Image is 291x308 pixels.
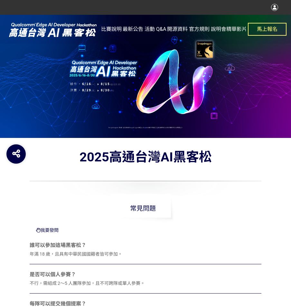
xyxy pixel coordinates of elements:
a: 比賽說明 [101,15,122,44]
div: 2025高通台灣AI黑客松 [30,148,261,196]
span: 比賽說明 [101,26,122,32]
div: 年滿 18 歲，且具有中華民國國籍者皆可參加。 [30,251,261,258]
a: 說明會精華影片 [211,15,247,44]
span: 馬上報名 [257,26,277,32]
div: 不行，需組成 2～5 人團隊參加，且不可跨隊或單人參賽。 [30,280,261,287]
span: 最新公告 [123,26,143,32]
a: 開源資料 [167,15,188,44]
button: 馬上報名 [248,23,286,36]
span: 我要發問 [41,225,59,235]
a: 最新公告 [123,15,143,44]
div: 誰可以參加這場黑客松？ [30,241,261,249]
span: 官方規則 [189,26,210,32]
a: 活動 Q&A [145,15,166,44]
a: 官方規則 [189,15,210,44]
span: 開源資料 [167,26,188,32]
img: 2025高通台灣AI黑客松 [5,22,101,38]
div: 每隊可以提交幾個提案？ [30,300,261,308]
span: 活動 Q&A [145,26,166,32]
div: 是否可以個人參賽？ [30,271,261,278]
span: 常見問題 [111,194,175,223]
span: 說明會精華影片 [211,26,247,32]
